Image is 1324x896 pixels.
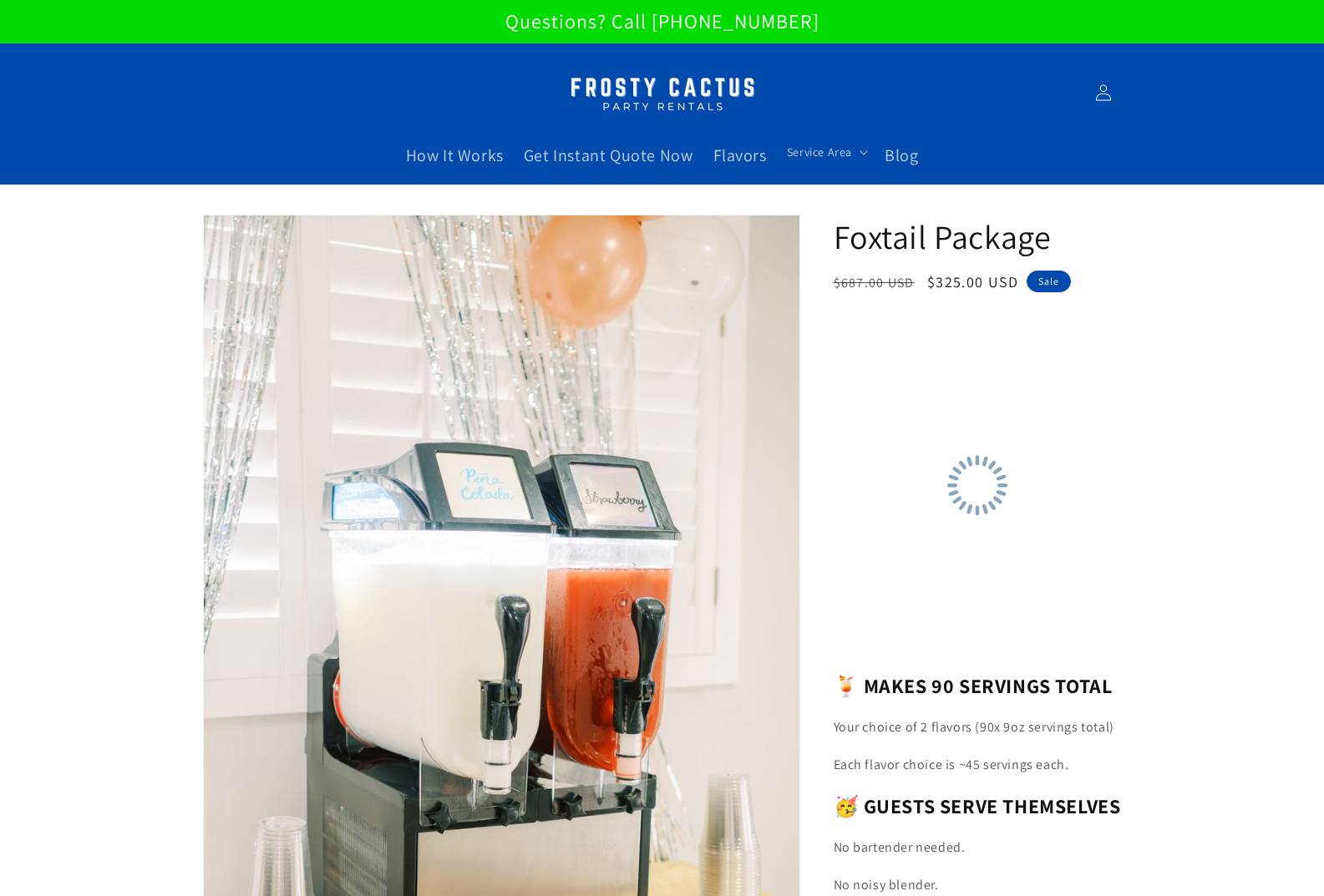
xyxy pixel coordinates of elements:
[834,672,1113,699] b: 🍹 MAKES 90 SERVINGS TOTAL
[777,134,875,170] summary: Service Area
[1027,271,1071,292] span: Sale
[713,144,767,166] span: Flavors
[834,756,1069,773] span: Each flavor choice is ~45 servings each.
[703,134,777,176] a: Flavors
[406,144,504,166] span: How It Works
[787,144,852,159] span: Service Area
[875,134,928,176] a: Blog
[524,144,693,166] span: Get Instant Quote Now
[927,272,1018,291] span: $325.00 USD
[834,792,1121,819] b: 🥳 GUESTS SERVE THEMSELVES
[514,134,703,176] a: Get Instant Quote Now
[834,876,939,893] span: No noisy blender.
[396,134,514,176] a: How It Works
[834,838,966,856] span: ​​No bartender needed.
[834,215,1122,258] h1: Foxtail Package
[558,67,767,119] img: Margarita Machine Rental in Scottsdale, Phoenix, Tempe, Chandler, Gilbert, Mesa and Maricopa
[834,718,1114,736] span: Your choice of 2 flavors (90x 9oz servings total)
[834,274,915,291] s: $687.00 USD
[885,144,918,166] span: Blog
